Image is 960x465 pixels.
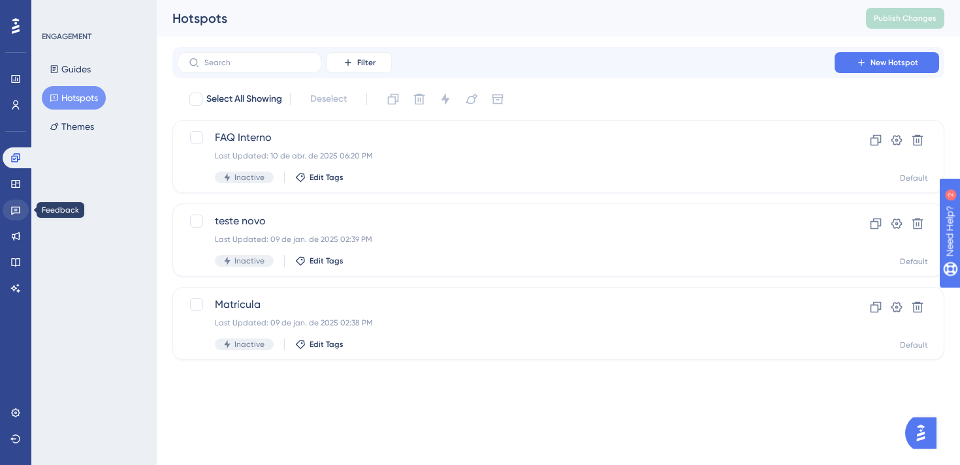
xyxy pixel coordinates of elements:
button: Edit Tags [295,339,344,350]
div: Last Updated: 09 de jan. de 2025 02:38 PM [215,318,797,328]
div: ENGAGEMENT [42,31,91,42]
span: Edit Tags [310,339,344,350]
span: Filter [357,57,376,68]
span: Deselect [310,91,347,107]
button: Filter [327,52,392,73]
span: Need Help? [31,3,82,19]
span: Edit Tags [310,256,344,266]
button: Guides [42,57,99,81]
div: Last Updated: 10 de abr. de 2025 06:20 PM [215,151,797,161]
span: Matrícula [215,297,797,312]
button: Deselect [298,87,359,111]
button: Edit Tags [295,256,344,266]
span: teste novo [215,213,797,229]
div: Default [900,173,928,183]
span: Edit Tags [310,172,344,183]
span: Inactive [234,172,264,183]
span: Publish Changes [874,13,936,23]
button: Hotspots [42,86,106,110]
div: Hotspots [172,9,833,27]
button: Publish Changes [866,8,944,29]
span: Inactive [234,339,264,350]
span: Select All Showing [206,91,282,107]
button: Themes [42,115,102,138]
button: New Hotspot [835,52,939,73]
input: Search [204,58,310,67]
span: FAQ Interno [215,130,797,145]
div: 2 [91,7,95,17]
div: Last Updated: 09 de jan. de 2025 02:39 PM [215,234,797,245]
div: Default [900,340,928,350]
span: Inactive [234,256,264,266]
button: Edit Tags [295,172,344,183]
div: Default [900,256,928,267]
iframe: UserGuiding AI Assistant Launcher [905,413,944,453]
span: New Hotspot [871,57,918,68]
